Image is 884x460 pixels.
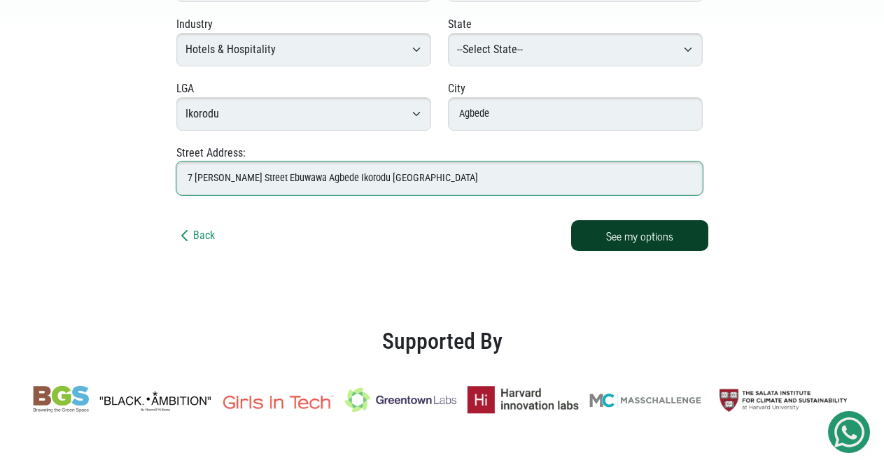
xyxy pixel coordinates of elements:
label: LGA [176,80,194,97]
img: Girls in Tech brand logo [222,368,334,431]
a: Back [176,229,215,242]
label: Street Address: [176,145,246,161]
label: State [448,16,472,33]
img: Salata Institute brand logo [712,360,852,439]
img: Get Started On Earthbond Via Whatsapp [834,417,864,447]
img: Greentown Labs brand logo [344,368,456,431]
img: Black Ambition brand logo [99,368,211,431]
img: BGS brand logo [33,384,89,415]
h2: Supported By [21,322,863,354]
label: City [448,80,465,97]
button: See my options [571,220,708,251]
img: Masschallenge brand logo [589,393,701,408]
input: 7b, Plot 5 [176,161,703,195]
input: Lekki [448,97,703,131]
label: Industry [176,16,213,33]
img: Harvard Innovation Labs brand logo [467,368,579,431]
